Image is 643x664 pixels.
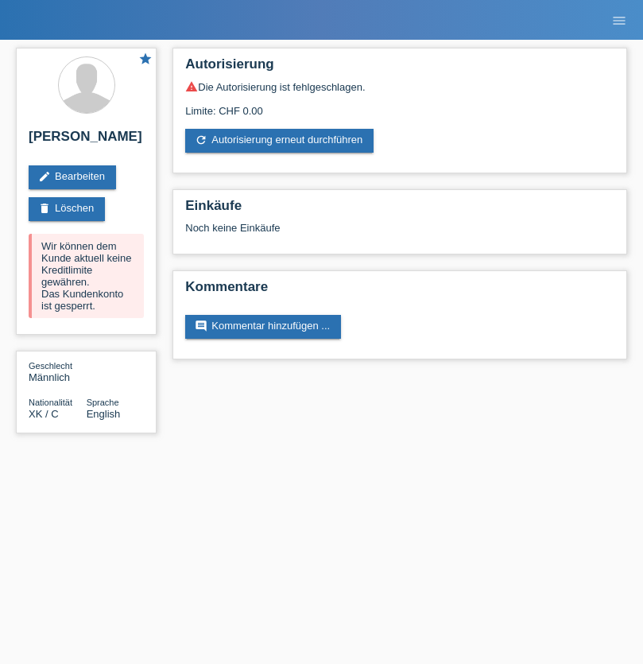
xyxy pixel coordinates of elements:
a: deleteLöschen [29,197,105,221]
span: English [87,408,121,420]
span: Nationalität [29,398,72,407]
i: refresh [195,134,207,146]
div: Wir können dem Kunde aktuell keine Kreditlimite gewähren. Das Kundenkonto ist gesperrt. [29,234,144,318]
a: editBearbeiten [29,165,116,189]
a: star [138,52,153,68]
div: Noch keine Einkäufe [185,222,614,246]
h2: Autorisierung [185,56,614,80]
i: comment [195,320,207,332]
i: warning [185,80,198,93]
div: Die Autorisierung ist fehlgeschlagen. [185,80,614,93]
div: Männlich [29,359,87,383]
h2: Einkäufe [185,198,614,222]
span: Sprache [87,398,119,407]
i: menu [611,13,627,29]
h2: [PERSON_NAME] [29,129,144,153]
i: edit [38,170,51,183]
a: commentKommentar hinzufügen ... [185,315,341,339]
a: menu [603,15,635,25]
i: delete [38,202,51,215]
div: Limite: CHF 0.00 [185,93,614,117]
a: refreshAutorisierung erneut durchführen [185,129,374,153]
span: Geschlecht [29,361,72,371]
h2: Kommentare [185,279,614,303]
span: Kosovo / C / 29.12.2018 [29,408,59,420]
i: star [138,52,153,66]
